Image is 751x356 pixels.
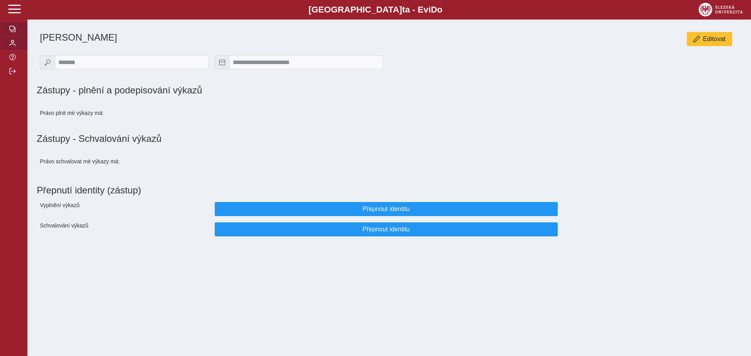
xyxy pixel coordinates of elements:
[23,5,728,15] b: [GEOGRAPHIC_DATA] a - Evi
[37,219,212,240] div: Schvalování výkazů
[221,206,551,213] span: Přepnout identitu
[37,199,212,219] div: Vyplnění výkazů
[215,222,558,236] button: Přepnout identitu
[37,182,735,199] h1: Přepnutí identity (zástup)
[37,133,742,144] h1: Zástupy - Schvalování výkazů
[431,5,437,14] span: D
[703,36,726,43] span: Editovat
[37,85,499,96] h1: Zástupy - plnění a podepisování výkazů
[215,202,558,216] button: Přepnout identitu
[40,32,499,43] h1: [PERSON_NAME]
[437,5,443,14] span: o
[699,3,743,16] img: logo_web_su.png
[687,32,732,46] button: Editovat
[221,226,551,233] span: Přepnout identitu
[402,5,405,14] span: t
[37,102,212,124] div: Právo plnit mé výkazy má:
[37,150,212,172] div: Právo schvalovat mé výkazy má:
